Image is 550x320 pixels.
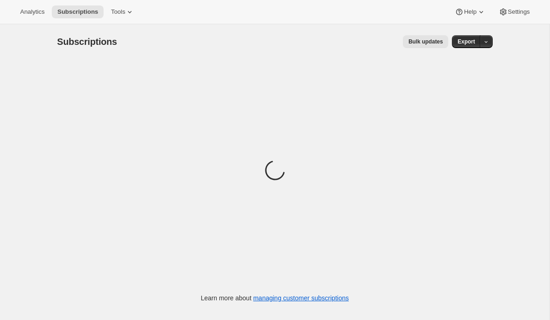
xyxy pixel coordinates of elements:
[464,8,476,16] span: Help
[15,5,50,18] button: Analytics
[20,8,44,16] span: Analytics
[57,8,98,16] span: Subscriptions
[253,294,349,302] a: managing customer subscriptions
[105,5,140,18] button: Tools
[201,293,349,303] p: Learn more about
[449,5,491,18] button: Help
[452,35,480,48] button: Export
[408,38,443,45] span: Bulk updates
[457,38,475,45] span: Export
[52,5,104,18] button: Subscriptions
[403,35,448,48] button: Bulk updates
[508,8,530,16] span: Settings
[57,37,117,47] span: Subscriptions
[493,5,535,18] button: Settings
[111,8,125,16] span: Tools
